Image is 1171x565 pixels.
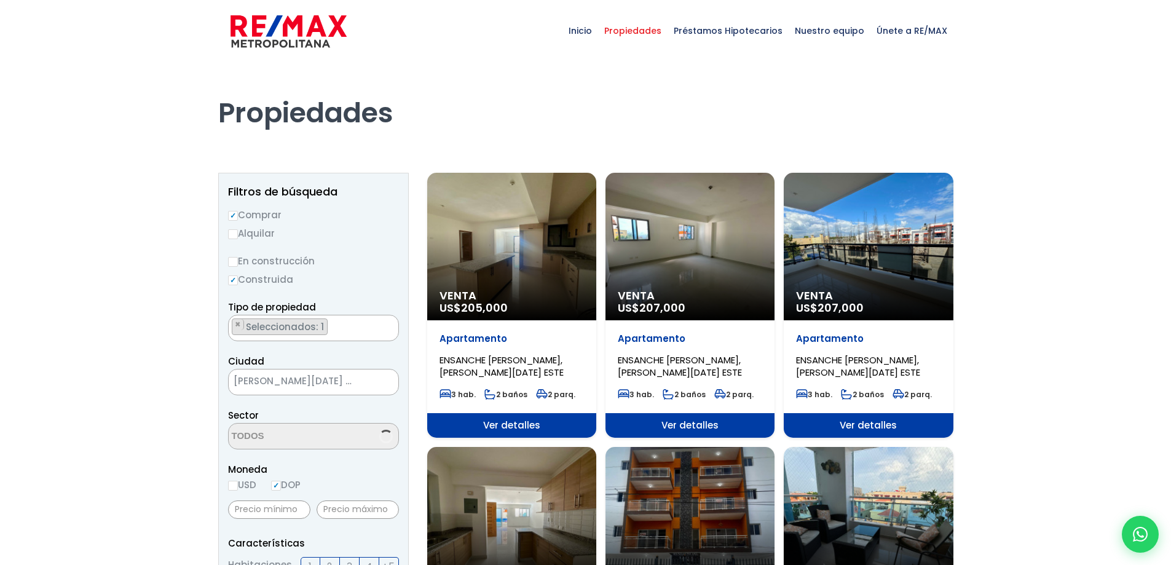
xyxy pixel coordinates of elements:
img: remax-metropolitana-logo [231,13,347,50]
h1: Propiedades [218,62,953,130]
span: Propiedades [598,12,668,49]
span: Seleccionados: 1 [245,320,327,333]
p: Apartamento [618,333,762,345]
span: Ver detalles [427,413,596,438]
span: Venta [796,290,940,302]
h2: Filtros de búsqueda [228,186,399,198]
label: USD [228,477,256,492]
span: SANTO DOMINGO ESTE [228,369,399,395]
input: Comprar [228,211,238,221]
label: Construida [228,272,399,287]
input: USD [228,481,238,491]
span: ENSANCHE [PERSON_NAME], [PERSON_NAME][DATE] ESTE [796,354,920,379]
button: Remove item [232,319,244,330]
span: Venta [440,290,584,302]
span: Tipo de propiedad [228,301,316,314]
span: 205,000 [461,300,508,315]
span: 3 hab. [440,389,476,400]
span: × [235,319,241,330]
textarea: Search [229,424,348,450]
input: Alquilar [228,229,238,239]
span: Moneda [228,462,399,477]
span: 3 hab. [618,389,654,400]
input: Construida [228,275,238,285]
input: En construcción [228,257,238,267]
span: Únete a RE/MAX [870,12,953,49]
span: ENSANCHE [PERSON_NAME], [PERSON_NAME][DATE] ESTE [618,354,742,379]
button: Remove all items [368,373,386,392]
input: DOP [271,481,281,491]
span: 2 baños [663,389,706,400]
span: Préstamos Hipotecarios [668,12,789,49]
a: Venta US$207,000 Apartamento ENSANCHE [PERSON_NAME], [PERSON_NAME][DATE] ESTE 3 hab. 2 baños 2 pa... [784,173,953,438]
span: US$ [440,300,508,315]
p: Características [228,535,399,551]
span: Ver detalles [605,413,775,438]
textarea: Search [229,315,235,342]
span: × [380,377,386,388]
span: Nuestro equipo [789,12,870,49]
span: 2 parq. [536,389,575,400]
span: US$ [618,300,685,315]
a: Venta US$205,000 Apartamento ENSANCHE [PERSON_NAME], [PERSON_NAME][DATE] ESTE 3 hab. 2 baños 2 pa... [427,173,596,438]
a: Venta US$207,000 Apartamento ENSANCHE [PERSON_NAME], [PERSON_NAME][DATE] ESTE 3 hab. 2 baños 2 pa... [605,173,775,438]
p: Apartamento [796,333,940,345]
span: 3 hab. [796,389,832,400]
span: 2 parq. [893,389,932,400]
span: Ver detalles [784,413,953,438]
label: Alquilar [228,226,399,241]
button: Remove all items [385,318,392,331]
span: ENSANCHE [PERSON_NAME], [PERSON_NAME][DATE] ESTE [440,354,564,379]
input: Precio mínimo [228,500,310,519]
input: Precio máximo [317,500,399,519]
label: DOP [271,477,301,492]
span: 2 parq. [714,389,754,400]
label: Comprar [228,207,399,223]
span: 2 baños [484,389,527,400]
span: Venta [618,290,762,302]
span: × [385,319,392,330]
li: APARTAMENTO [232,318,328,335]
span: Ciudad [228,355,264,368]
span: 2 baños [841,389,884,400]
span: Sector [228,409,259,422]
label: En construcción [228,253,399,269]
span: SANTO DOMINGO ESTE [229,373,368,390]
p: Apartamento [440,333,584,345]
span: 207,000 [639,300,685,315]
span: Inicio [562,12,598,49]
span: US$ [796,300,864,315]
span: 207,000 [818,300,864,315]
